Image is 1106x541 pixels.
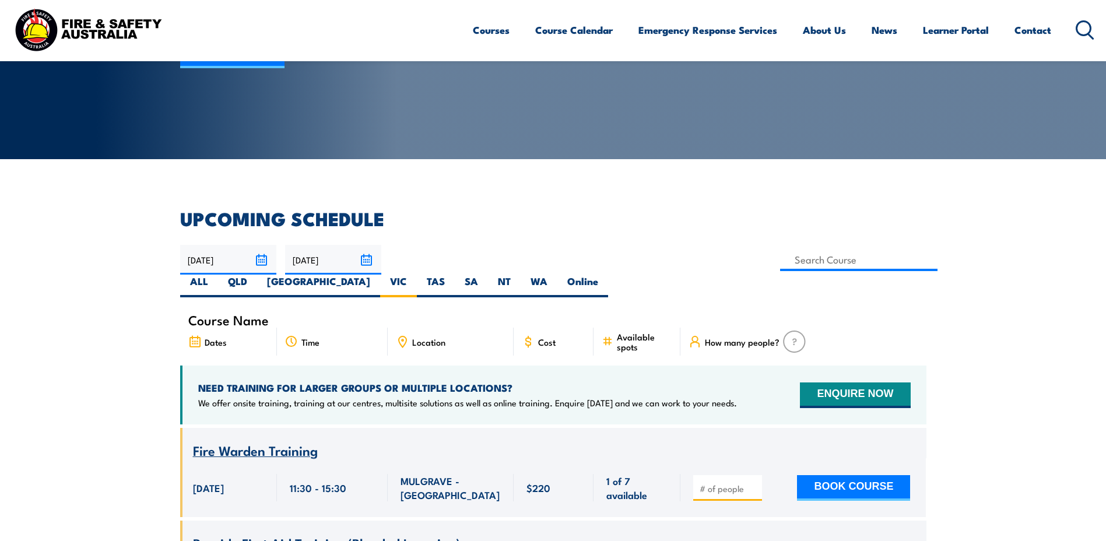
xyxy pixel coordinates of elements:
a: News [872,15,897,45]
span: MULGRAVE - [GEOGRAPHIC_DATA] [401,474,501,501]
p: We offer onsite training, training at our centres, multisite solutions as well as online training... [198,397,737,409]
input: # of people [700,483,758,494]
label: VIC [380,275,417,297]
input: Search Course [780,248,938,271]
h2: UPCOMING SCHEDULE [180,210,926,226]
label: TAS [417,275,455,297]
label: NT [488,275,521,297]
span: Location [412,337,445,347]
a: Fire Warden Training [193,444,318,458]
span: Fire Warden Training [193,440,318,460]
label: WA [521,275,557,297]
span: 11:30 - 15:30 [290,481,346,494]
a: Learner Portal [923,15,989,45]
label: [GEOGRAPHIC_DATA] [257,275,380,297]
a: Contact [1014,15,1051,45]
span: How many people? [705,337,780,347]
span: Dates [205,337,227,347]
span: $220 [526,481,550,494]
span: 1 of 7 available [606,474,668,501]
span: Available spots [617,332,672,352]
button: BOOK COURSE [797,475,910,501]
button: ENQUIRE NOW [800,382,910,408]
span: Course Name [188,315,269,325]
h4: NEED TRAINING FOR LARGER GROUPS OR MULTIPLE LOCATIONS? [198,381,737,394]
a: About Us [803,15,846,45]
label: Online [557,275,608,297]
span: [DATE] [193,481,224,494]
label: QLD [218,275,257,297]
a: Courses [473,15,510,45]
a: Course Calendar [535,15,613,45]
input: From date [180,245,276,275]
span: Time [301,337,319,347]
span: Cost [538,337,556,347]
input: To date [285,245,381,275]
label: ALL [180,275,218,297]
a: Emergency Response Services [638,15,777,45]
label: SA [455,275,488,297]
